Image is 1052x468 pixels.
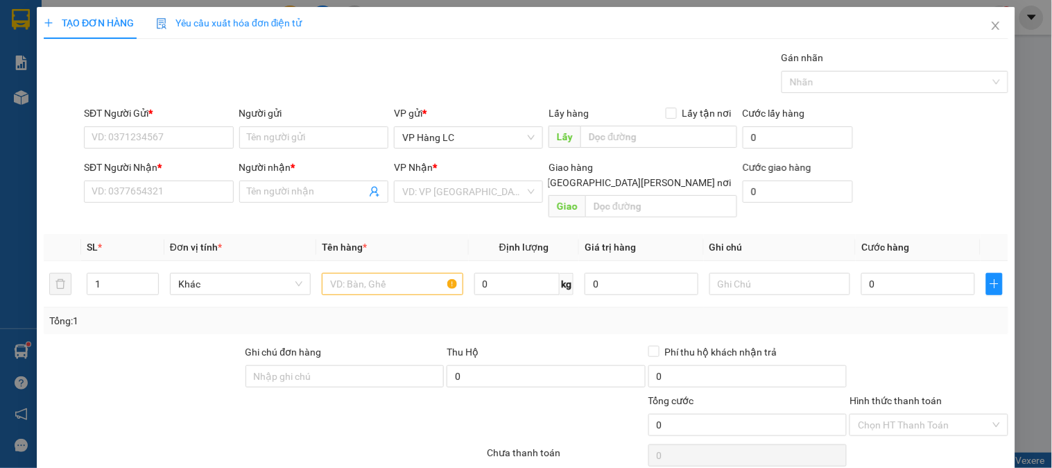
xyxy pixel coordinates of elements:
[549,108,589,119] span: Lấy hàng
[322,242,367,253] span: Tên hàng
[986,273,1003,295] button: plus
[850,395,942,406] label: Hình thức thanh toán
[245,365,445,387] input: Ghi chú đơn hàng
[648,395,694,406] span: Tổng cước
[447,346,478,358] span: Thu Hộ
[659,344,783,360] span: Phí thu hộ khách nhận trả
[499,242,549,253] span: Định lượng
[178,274,302,294] span: Khác
[861,242,909,253] span: Cước hàng
[976,7,1015,46] button: Close
[44,18,53,28] span: plus
[49,313,407,328] div: Tổng: 1
[586,195,737,217] input: Dọc đường
[743,162,811,173] label: Cước giao hàng
[49,273,71,295] button: delete
[704,234,856,261] th: Ghi chú
[560,273,574,295] span: kg
[239,160,388,175] div: Người nhận
[987,278,1002,290] span: plus
[549,195,586,217] span: Giao
[743,108,805,119] label: Cước lấy hàng
[322,273,463,295] input: VD: Bàn, Ghế
[990,20,1001,31] span: close
[156,18,167,29] img: icon
[402,127,535,148] span: VP Hàng LC
[44,17,134,28] span: TẠO ĐƠN HÀNG
[170,242,222,253] span: Đơn vị tính
[549,126,581,148] span: Lấy
[87,242,98,253] span: SL
[743,126,854,149] input: Cước lấy hàng
[84,160,233,175] div: SĐT Người Nhận
[369,186,380,197] span: user-add
[245,346,322,358] label: Ghi chú đơn hàng
[581,126,737,148] input: Dọc đường
[394,162,433,173] span: VP Nhận
[394,106,543,121] div: VP gửi
[84,106,233,121] div: SĐT Người Gửi
[156,17,302,28] span: Yêu cầu xuất hóa đơn điện tử
[239,106,388,121] div: Người gửi
[585,242,636,253] span: Giá trị hàng
[743,181,854,203] input: Cước giao hàng
[549,162,594,173] span: Giao hàng
[585,273,698,295] input: 0
[542,175,737,190] span: [GEOGRAPHIC_DATA][PERSON_NAME] nơi
[782,52,824,63] label: Gán nhãn
[709,273,850,295] input: Ghi Chú
[677,106,737,121] span: Lấy tận nơi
